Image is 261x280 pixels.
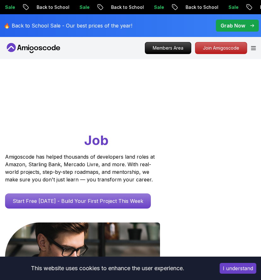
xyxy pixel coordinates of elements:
[220,263,256,274] button: Accept cookies
[5,153,157,183] p: Amigoscode has helped thousands of developers land roles at Amazon, Starling Bank, Mercado Livre,...
[221,22,245,29] p: Grab Now
[24,4,67,10] p: Back to School
[84,132,109,148] span: Job
[99,4,142,10] p: Back to School
[173,4,216,10] p: Back to School
[145,42,191,54] a: Members Area
[5,94,256,149] h1: Go From Learning to Hired: Master Java, Spring Boot & Cloud Skills That Get You the
[216,4,236,10] p: Sale
[4,22,132,29] p: 🔥 Back to School Sale - Our best prices of the year!
[195,42,247,54] a: Join Amigoscode
[67,4,87,10] p: Sale
[142,4,162,10] p: Sale
[5,261,210,275] div: This website uses cookies to enhance the user experience.
[5,193,151,209] a: Start Free [DATE] - Build Your First Project This Week
[251,46,256,50] button: Open Menu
